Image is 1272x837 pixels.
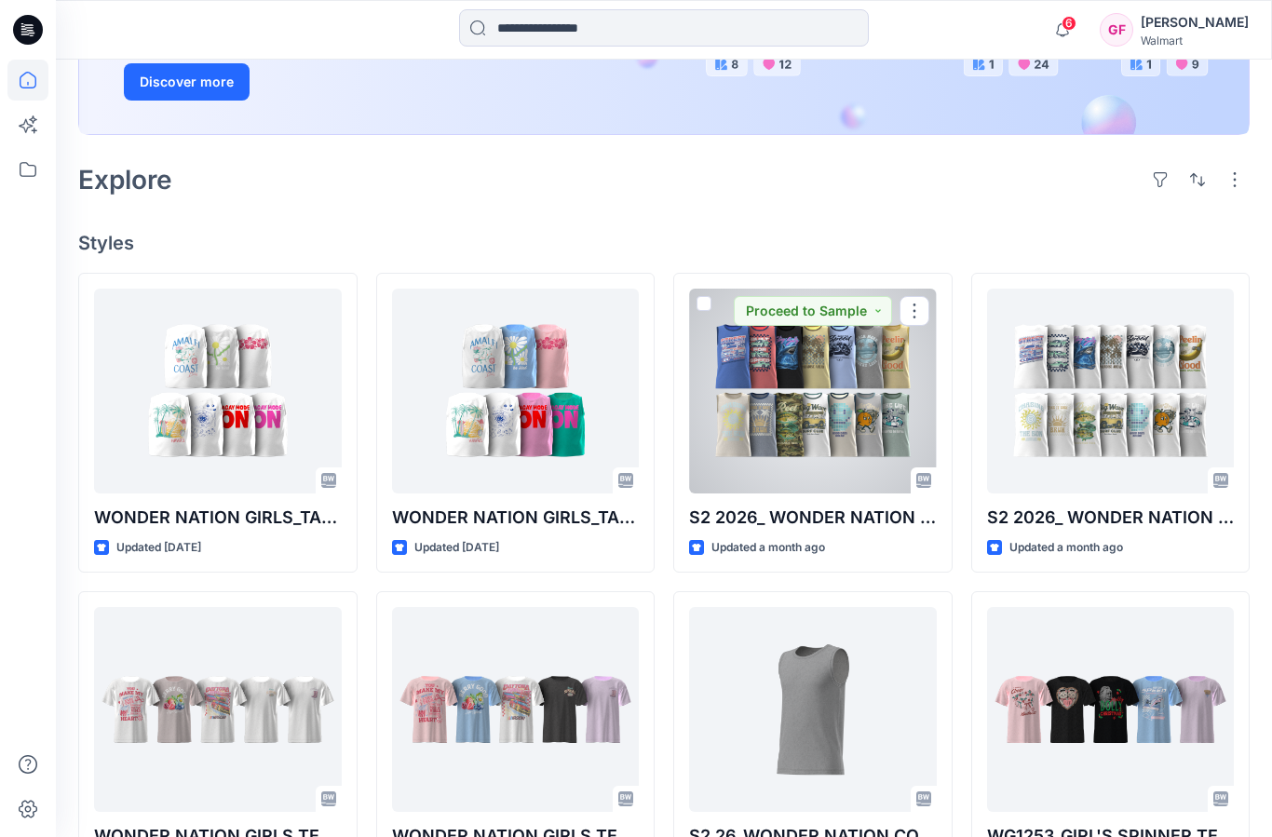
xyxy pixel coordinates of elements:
a: WONDER NATION GIRLS_TANK TOP_S2 26 [392,289,640,493]
div: GF [1100,13,1133,47]
p: WONDER NATION GIRLS_TANK TOP_S2 26 [392,505,640,531]
h4: Styles [78,232,1250,254]
div: [PERSON_NAME] [1141,11,1249,34]
span: 6 [1062,16,1076,31]
p: S2 2026_ WONDER NATION CORE TANK TOP [689,505,937,531]
a: Discover more [124,63,543,101]
button: Discover more [124,63,250,101]
h2: Explore [78,165,172,195]
p: WONDER NATION GIRLS_TANK TOP_S2 26_WHITE GROUNDS [94,505,342,531]
a: WONDER NATION GIRLS TEES_S1 26 [392,607,640,812]
a: WONDER NATION GIRLS_TANK TOP_S2 26_WHITE GROUNDS [94,289,342,493]
p: S2 2026_ WONDER NATION CORE TANK TOP_WHITE GROUNDS [987,505,1235,531]
p: Updated a month ago [1009,538,1123,558]
a: WG1253_GIRL'S SPINNER TEE_BANGLADESH FTY FSR [987,607,1235,812]
p: Updated a month ago [711,538,825,558]
a: S2 2026_ WONDER NATION CORE TANK TOP [689,289,937,493]
a: S2 26_WONDER NATION CORE TANK [689,607,937,812]
p: Updated [DATE] [116,538,201,558]
a: WONDER NATION GIRLS TEES_WHITE GROUNDS_S1 26 [94,607,342,812]
p: Updated [DATE] [414,538,499,558]
a: S2 2026_ WONDER NATION CORE TANK TOP_WHITE GROUNDS [987,289,1235,493]
div: Walmart [1141,34,1249,47]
